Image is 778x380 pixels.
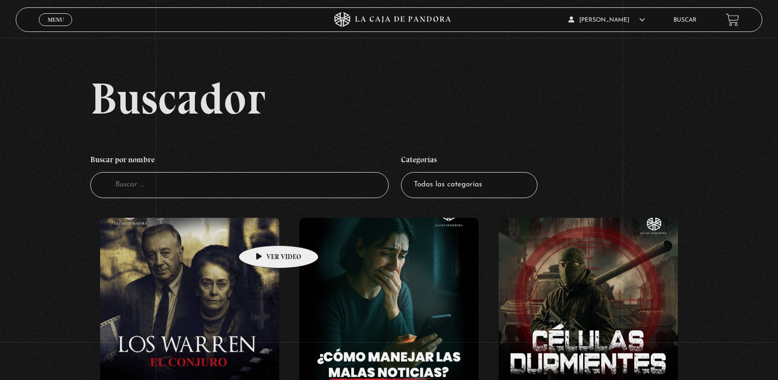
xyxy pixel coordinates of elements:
[673,17,697,23] a: Buscar
[726,13,739,27] a: View your shopping cart
[401,150,537,173] h4: Categorías
[44,25,67,32] span: Cerrar
[90,76,762,120] h2: Buscador
[568,17,645,23] span: [PERSON_NAME]
[48,17,64,23] span: Menu
[90,150,389,173] h4: Buscar por nombre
